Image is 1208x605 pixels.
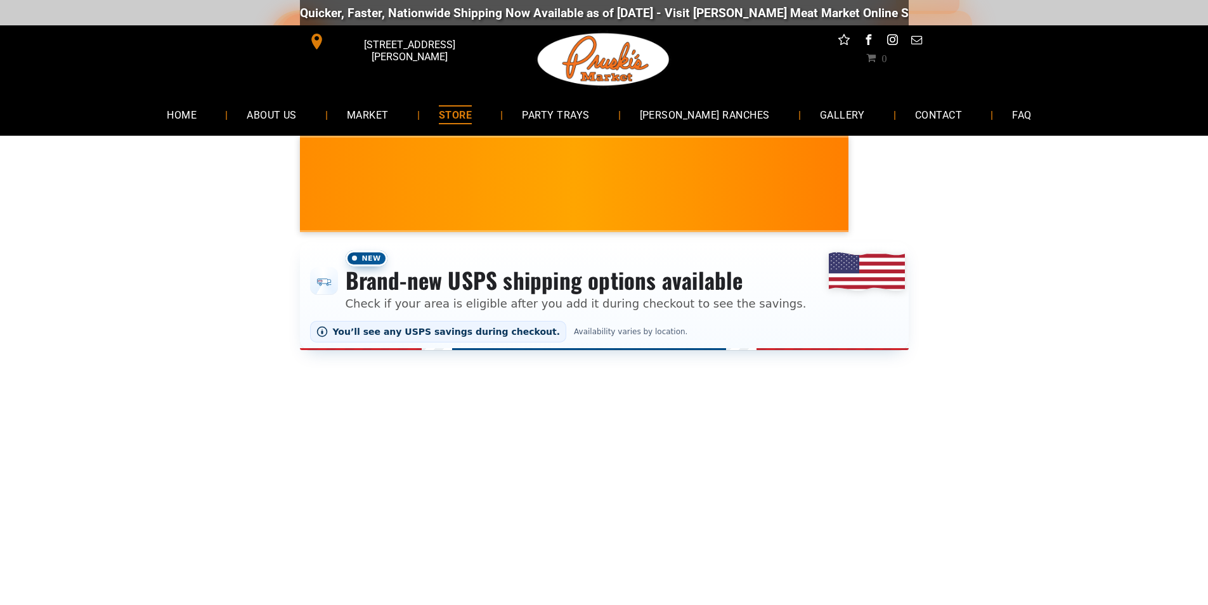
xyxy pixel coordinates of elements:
p: Check if your area is eligible after you add it during checkout to see the savings. [346,295,807,312]
span: New [346,250,387,266]
h3: Brand-new USPS shipping options available [346,266,807,294]
a: FAQ [993,98,1050,131]
a: GALLERY [801,98,884,131]
a: Social network [836,32,852,51]
a: facebook [860,32,876,51]
a: instagram [884,32,900,51]
a: CONTACT [896,98,981,131]
img: Pruski-s+Market+HQ+Logo2-1920w.png [535,25,672,94]
a: email [908,32,925,51]
a: [PERSON_NAME] RANCHES [621,98,789,131]
a: HOME [148,98,216,131]
a: PARTY TRAYS [503,98,608,131]
a: MARKET [328,98,408,131]
a: STORE [420,98,491,131]
span: 0 [881,53,887,63]
a: [STREET_ADDRESS][PERSON_NAME] [300,32,494,51]
span: [STREET_ADDRESS][PERSON_NAME] [327,32,491,69]
div: Shipping options announcement [300,242,909,350]
span: You’ll see any USPS savings during checkout. [333,327,561,337]
a: ABOUT US [228,98,316,131]
span: [PERSON_NAME] MARKET [847,193,1096,213]
div: Quicker, Faster, Nationwide Shipping Now Available as of [DATE] - Visit [PERSON_NAME] Meat Market... [299,6,1067,20]
span: Availability varies by location. [571,327,690,336]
